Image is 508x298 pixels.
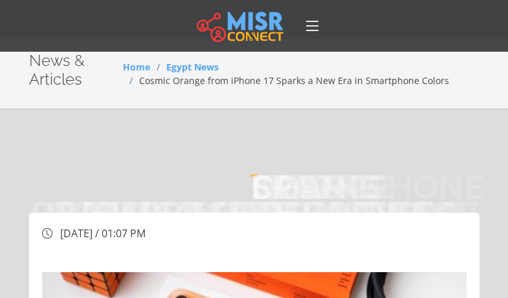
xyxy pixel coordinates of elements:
[123,61,150,73] a: Home
[29,51,85,89] span: News & Articles
[60,226,146,240] span: [DATE] / 01:07 PM
[166,61,219,73] a: Egypt News
[139,74,449,87] span: Cosmic Orange from iPhone 17 Sparks a New Era in Smartphone Colors
[197,10,283,42] img: main.misr_connect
